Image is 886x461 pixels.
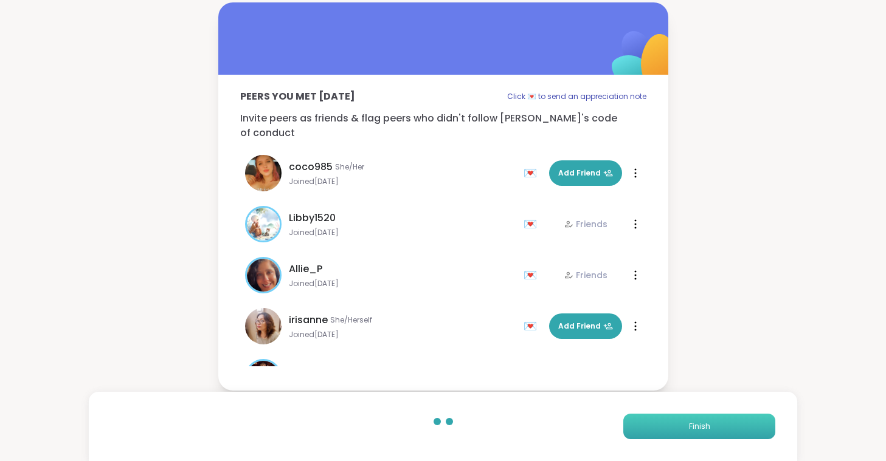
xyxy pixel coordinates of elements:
div: 💌 [524,214,542,234]
button: Add Friend [549,160,622,186]
span: Add Friend [558,168,613,179]
span: Allie_P [289,262,322,276]
span: Finish [689,421,710,432]
img: Libby1520 [247,208,280,241]
div: 💌 [524,316,542,336]
div: Friends [564,218,607,230]
span: She/Herself [330,315,372,325]
span: Joined [DATE] [289,228,516,237]
img: Allie_P [247,259,280,292]
span: Joined [DATE] [289,330,516,340]
p: Invite peers as friends & flag peers who didn't follow [PERSON_NAME]'s code of conduct [240,111,646,140]
p: Peers you met [DATE] [240,89,355,104]
span: Joined [DATE] [289,279,516,289]
img: coco985 [245,155,282,191]
p: Click 💌 to send an appreciation note [507,89,646,104]
span: Add Friend [558,321,613,332]
img: lyssa [247,361,280,394]
div: 💌 [524,265,542,285]
span: coco985 [289,160,333,174]
span: irisanne [289,313,328,327]
span: lyssa [289,364,314,378]
span: Joined [DATE] [289,177,516,186]
img: irisanne [245,308,282,344]
span: Libby1520 [289,211,336,225]
button: Add Friend [549,313,622,339]
div: 💌 [524,163,542,183]
div: Friends [564,269,607,281]
button: Finish [623,414,775,439]
span: She/Her [335,162,364,172]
